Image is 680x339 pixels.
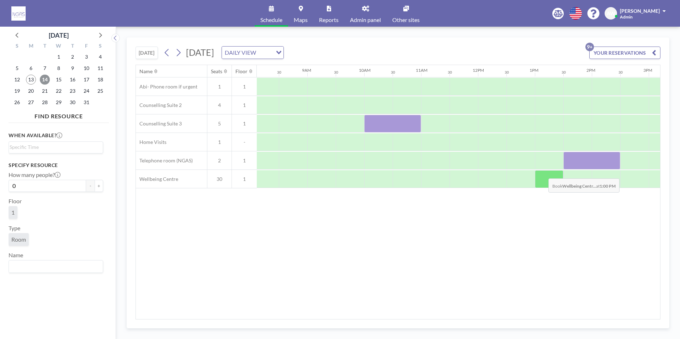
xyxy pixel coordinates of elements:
span: 5 [207,120,232,127]
label: Name [9,252,23,259]
div: T [38,42,52,51]
div: [DATE] [49,30,69,40]
div: S [10,42,24,51]
div: 30 [505,70,509,75]
h4: FIND RESOURCE [9,110,109,120]
span: 1 [232,102,257,108]
span: Home Visits [136,139,166,145]
span: Tuesday, October 21, 2025 [40,86,50,96]
div: Search for option [9,260,103,273]
span: Wellbeing Centre [136,176,178,182]
div: 30 [618,70,623,75]
span: 1 [232,120,257,127]
span: Sunday, October 12, 2025 [12,75,22,85]
label: How many people? [9,171,60,178]
div: 3PM [643,68,652,73]
span: Sunday, October 19, 2025 [12,86,22,96]
span: Friday, October 17, 2025 [81,75,91,85]
button: - [86,180,95,192]
span: AW [607,10,615,17]
span: Room [11,236,26,243]
span: Abi- Phone room if urgent [136,84,197,90]
span: Book at [548,178,620,193]
span: 2 [207,157,232,164]
span: Monday, October 27, 2025 [26,97,36,107]
span: Saturday, October 11, 2025 [95,63,105,73]
div: 30 [448,70,452,75]
div: 30 [391,70,395,75]
span: Monday, October 13, 2025 [26,75,36,85]
input: Search for option [10,143,99,151]
div: 2PM [586,68,595,73]
span: Wednesday, October 1, 2025 [54,52,64,62]
h3: Specify resource [9,162,103,168]
span: 1 [232,84,257,90]
span: 30 [207,176,232,182]
div: W [52,42,66,51]
span: 1 [232,157,257,164]
div: S [93,42,107,51]
span: Wednesday, October 15, 2025 [54,75,64,85]
span: Counselling Suite 3 [136,120,182,127]
span: Thursday, October 23, 2025 [68,86,78,96]
span: Thursday, October 2, 2025 [68,52,78,62]
span: Wednesday, October 8, 2025 [54,63,64,73]
div: T [65,42,79,51]
span: Wednesday, October 22, 2025 [54,86,64,96]
span: [DATE] [186,47,214,58]
span: Tuesday, October 14, 2025 [40,75,50,85]
div: Name [139,68,153,75]
span: Thursday, October 30, 2025 [68,97,78,107]
span: Monday, October 20, 2025 [26,86,36,96]
span: Counselling Suite 2 [136,102,182,108]
div: 30 [277,70,281,75]
span: Sunday, October 26, 2025 [12,97,22,107]
span: Saturday, October 18, 2025 [95,75,105,85]
span: Friday, October 24, 2025 [81,86,91,96]
div: 30 [334,70,338,75]
span: Friday, October 31, 2025 [81,97,91,107]
div: Seats [211,68,222,75]
b: 1:00 PM [600,183,616,189]
span: Telephone room (NGAS) [136,157,193,164]
p: 9+ [585,43,594,51]
div: M [24,42,38,51]
button: + [95,180,103,192]
button: YOUR RESERVATIONS9+ [589,47,660,59]
img: organization-logo [11,6,26,21]
span: Admin [620,14,633,20]
b: Wellbeing Centr... [562,183,596,189]
div: Search for option [222,47,283,59]
div: 10AM [359,68,371,73]
span: 1 [11,209,15,216]
span: Saturday, October 4, 2025 [95,52,105,62]
span: Thursday, October 9, 2025 [68,63,78,73]
span: Wednesday, October 29, 2025 [54,97,64,107]
span: 1 [207,139,232,145]
span: - [232,139,257,145]
span: Thursday, October 16, 2025 [68,75,78,85]
div: Search for option [9,142,103,152]
span: Maps [294,17,308,23]
span: Sunday, October 5, 2025 [12,63,22,73]
button: [DATE] [136,47,158,59]
div: 11AM [416,68,427,73]
span: 1 [207,84,232,90]
div: 30 [562,70,566,75]
span: Friday, October 3, 2025 [81,52,91,62]
input: Search for option [10,262,99,271]
span: Friday, October 10, 2025 [81,63,91,73]
input: Search for option [258,48,272,57]
div: F [79,42,93,51]
span: 1 [232,176,257,182]
span: Schedule [260,17,282,23]
span: 4 [207,102,232,108]
div: 12PM [473,68,484,73]
span: Admin panel [350,17,381,23]
span: Tuesday, October 7, 2025 [40,63,50,73]
span: Tuesday, October 28, 2025 [40,97,50,107]
span: Saturday, October 25, 2025 [95,86,105,96]
div: 1PM [530,68,538,73]
span: DAILY VIEW [223,48,257,57]
div: 9AM [302,68,311,73]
